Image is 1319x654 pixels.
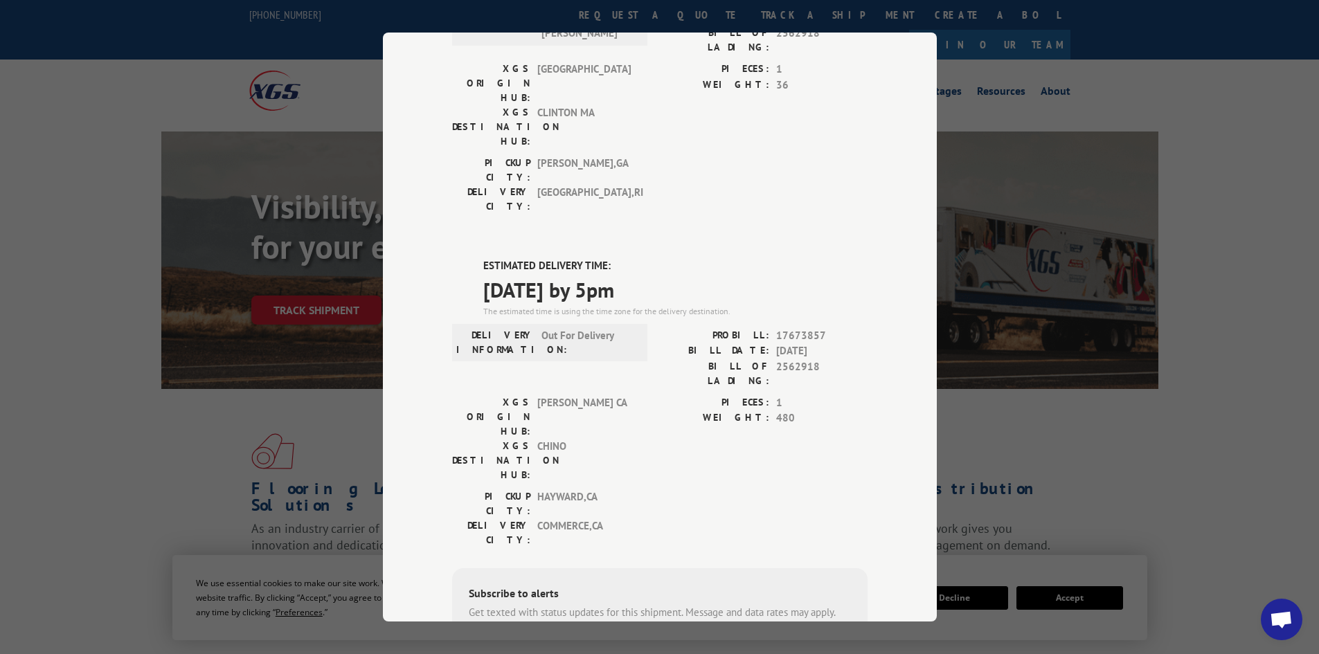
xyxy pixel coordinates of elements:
[660,359,769,388] label: BILL OF LADING:
[660,395,769,411] label: PIECES:
[660,26,769,55] label: BILL OF LADING:
[483,274,868,305] span: [DATE] by 5pm
[452,489,530,518] label: PICKUP CITY:
[776,26,868,55] span: 2562918
[469,605,851,636] div: Get texted with status updates for this shipment. Message and data rates may apply. Message frequ...
[537,439,631,482] span: CHINO
[483,258,868,274] label: ESTIMATED DELIVERY TIME:
[537,518,631,547] span: COMMERCE , CA
[483,305,868,318] div: The estimated time is using the time zone for the delivery destination.
[660,410,769,426] label: WEIGHT:
[537,185,631,214] span: [GEOGRAPHIC_DATA] , RI
[776,359,868,388] span: 2562918
[776,328,868,344] span: 17673857
[776,78,868,93] span: 36
[541,328,635,357] span: Out For Delivery
[660,78,769,93] label: WEIGHT:
[452,156,530,185] label: PICKUP CITY:
[537,105,631,149] span: CLINTON MA
[660,328,769,344] label: PROBILL:
[776,343,868,359] span: [DATE]
[776,395,868,411] span: 1
[452,185,530,214] label: DELIVERY CITY:
[660,343,769,359] label: BILL DATE:
[452,62,530,105] label: XGS ORIGIN HUB:
[776,62,868,78] span: 1
[537,156,631,185] span: [PERSON_NAME] , GA
[452,395,530,439] label: XGS ORIGIN HUB:
[452,105,530,149] label: XGS DESTINATION HUB:
[1261,599,1302,640] div: Open chat
[776,410,868,426] span: 480
[537,489,631,518] span: HAYWARD , CA
[469,585,851,605] div: Subscribe to alerts
[452,439,530,482] label: XGS DESTINATION HUB:
[452,518,530,547] label: DELIVERY CITY:
[456,328,535,357] label: DELIVERY INFORMATION:
[537,62,631,105] span: [GEOGRAPHIC_DATA]
[537,395,631,439] span: [PERSON_NAME] CA
[660,62,769,78] label: PIECES:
